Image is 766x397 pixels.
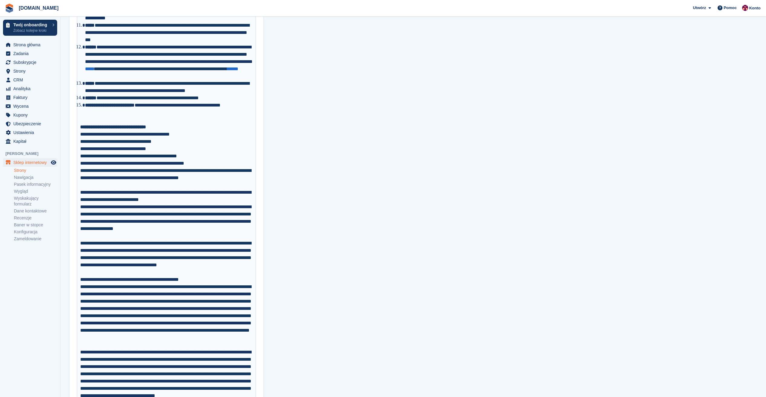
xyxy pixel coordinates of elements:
[3,128,57,137] a: menu
[724,5,737,11] span: Pomoc
[3,67,57,75] a: menu
[3,137,57,146] a: menu
[693,5,706,11] span: Utwórz
[3,49,57,58] a: menu
[14,208,57,214] a: Dane kontaktowe
[3,84,57,93] a: menu
[14,182,57,187] a: Pasek informacyjny
[13,111,50,119] span: Kupony
[13,137,50,146] span: Kapitał
[5,151,60,157] span: [PERSON_NAME]
[3,58,57,67] a: menu
[3,120,57,128] a: menu
[14,222,57,228] a: Baner w stopce
[14,236,57,242] a: Zameldowanie
[3,158,57,167] a: menu
[3,111,57,119] a: menu
[3,93,57,102] a: menu
[13,67,50,75] span: Strony
[13,41,50,49] span: Strona główna
[14,229,57,235] a: Konfiguracja
[13,158,50,167] span: Sklep internetowy
[3,41,57,49] a: menu
[13,58,50,67] span: Subskrypcje
[13,120,50,128] span: Ubezpieczenie
[742,5,748,11] img: Mateusz Kacwin
[14,189,57,194] a: Wygląd
[13,102,50,110] span: Wycena
[3,76,57,84] a: menu
[14,175,57,180] a: Nawigacja
[50,159,57,166] a: Podgląd sklepu
[13,84,50,93] span: Analityka
[3,102,57,110] a: menu
[14,195,57,207] a: Wyskakujący formularz
[13,49,50,58] span: Zadania
[5,4,14,13] img: stora-icon-8386f47178a22dfd0bd8f6a31ec36ba5ce8667c1dd55bd0f319d3a0aa187defe.svg
[13,93,50,102] span: Faktury
[13,28,49,33] p: Zobacz kolejne kroki
[16,3,61,13] a: [DOMAIN_NAME]
[13,23,49,27] p: Twój onboarding
[3,20,57,36] a: Twój onboarding Zobacz kolejne kroki
[13,128,50,137] span: Ustawienia
[13,76,50,84] span: CRM
[749,5,761,11] span: Konto
[14,168,57,173] a: Strony
[14,215,57,221] a: Recenzje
